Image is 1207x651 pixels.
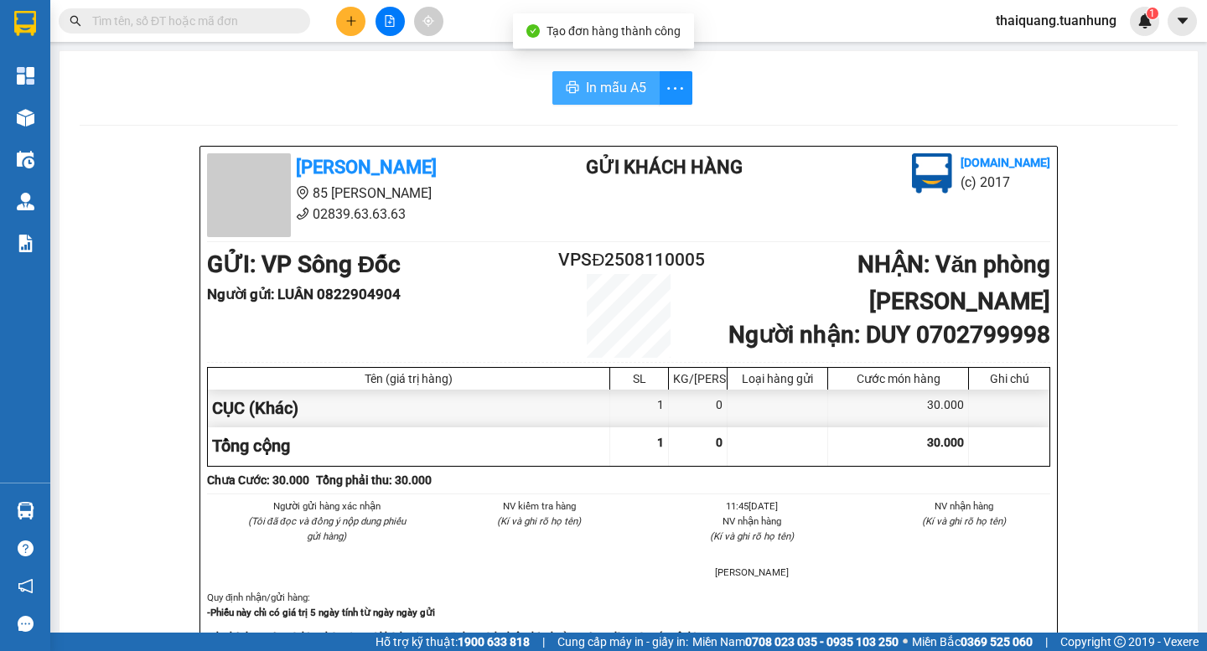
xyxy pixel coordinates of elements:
[669,390,728,427] div: 0
[18,578,34,594] span: notification
[927,436,964,449] span: 30.000
[497,515,581,527] i: (Kí và ghi rõ họ tên)
[614,372,664,385] div: SL
[666,499,838,514] li: 11:45[DATE]
[547,24,681,38] span: Tạo đơn hàng thành công
[552,71,660,105] button: printerIn mẫu A5
[376,633,530,651] span: Hỗ trợ kỹ thuật:
[384,15,396,27] span: file-add
[1175,13,1190,28] span: caret-down
[296,186,309,199] span: environment
[207,183,519,204] li: 85 [PERSON_NAME]
[673,372,723,385] div: KG/[PERSON_NAME]
[241,499,413,514] li: Người gửi hàng xác nhận
[207,251,401,278] b: GỬI : VP Sông Đốc
[903,638,908,645] span: ⚪️
[728,321,1050,349] b: Người nhận : DUY 0702799998
[17,502,34,519] img: warehouse-icon
[458,635,530,648] strong: 1900 633 818
[207,286,401,302] b: Người gửi : LUÂN 0822904904
[732,372,823,385] div: Loại hàng gửi
[92,12,290,30] input: Tìm tên, số ĐT hoặc mã đơn
[961,172,1050,193] li: (c) 2017
[18,540,34,556] span: question-circle
[70,15,81,27] span: search
[316,473,432,487] b: Tổng phải thu: 30.000
[207,204,519,225] li: 02839.63.63.63
[659,71,692,105] button: more
[1149,8,1155,19] span: 1
[542,633,545,651] span: |
[692,633,899,651] span: Miền Nam
[17,109,34,127] img: warehouse-icon
[208,390,610,427] div: CỤC (Khác)
[414,7,443,36] button: aim
[558,246,699,274] h2: VPSĐ2508110005
[610,390,669,427] div: 1
[857,251,1050,315] b: NHẬN : Văn phòng [PERSON_NAME]
[212,372,605,385] div: Tên (giá trị hàng)
[1137,13,1153,28] img: icon-new-feature
[207,473,309,487] b: Chưa Cước : 30.000
[566,80,579,96] span: printer
[666,565,838,580] li: [PERSON_NAME]
[336,7,365,36] button: plus
[586,157,743,178] b: Gửi khách hàng
[878,499,1051,514] li: NV nhận hàng
[716,436,723,449] span: 0
[745,635,899,648] strong: 0708 023 035 - 0935 103 250
[982,10,1130,31] span: thaiquang.tuanhung
[660,78,692,99] span: more
[961,635,1033,648] strong: 0369 525 060
[207,607,435,618] strong: -Phiếu này chỉ có giá trị 5 ngày tính từ ngày ngày gửi
[296,157,437,178] b: [PERSON_NAME]
[17,193,34,210] img: warehouse-icon
[832,372,964,385] div: Cước món hàng
[212,436,290,456] span: Tổng cộng
[17,67,34,85] img: dashboard-icon
[296,207,309,220] span: phone
[922,515,1006,527] i: (Kí và ghi rõ họ tên)
[376,7,405,36] button: file-add
[557,633,688,651] span: Cung cấp máy in - giấy in:
[17,235,34,252] img: solution-icon
[1147,8,1158,19] sup: 1
[828,390,969,427] div: 30.000
[207,631,709,643] strong: -Khi thất lạc, mất mát hàng hóa của quý khách, công ty sẽ chịu trách nhiệm bồi thường gấp 10 lần ...
[961,156,1050,169] b: [DOMAIN_NAME]
[666,514,838,529] li: NV nhận hàng
[526,24,540,38] span: check-circle
[18,616,34,632] span: message
[1045,633,1048,651] span: |
[14,11,36,36] img: logo-vxr
[17,151,34,168] img: warehouse-icon
[586,77,646,98] span: In mẫu A5
[912,633,1033,651] span: Miền Bắc
[1168,7,1197,36] button: caret-down
[973,372,1045,385] div: Ghi chú
[345,15,357,27] span: plus
[422,15,434,27] span: aim
[710,530,794,542] i: (Kí và ghi rõ họ tên)
[453,499,626,514] li: NV kiểm tra hàng
[657,436,664,449] span: 1
[1114,636,1126,648] span: copyright
[248,515,406,542] i: (Tôi đã đọc và đồng ý nộp dung phiếu gửi hàng)
[912,153,952,194] img: logo.jpg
